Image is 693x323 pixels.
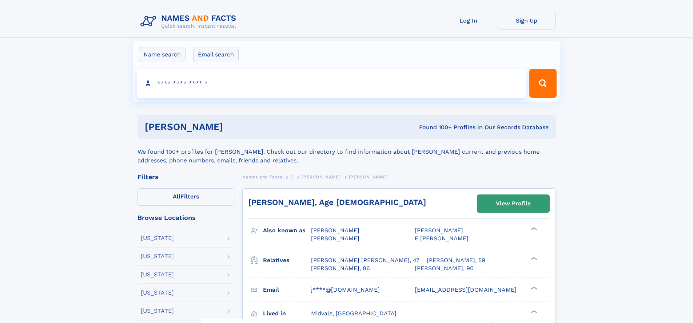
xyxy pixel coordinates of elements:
[302,172,340,181] a: [PERSON_NAME]
[349,174,388,180] span: [PERSON_NAME]
[138,139,556,165] div: We found 100+ profiles for [PERSON_NAME]. Check out our directory to find information about [PERS...
[141,290,174,296] div: [US_STATE]
[145,122,321,131] h1: [PERSON_NAME]
[311,310,397,317] span: Midvale, [GEOGRAPHIC_DATA]
[311,235,359,242] span: [PERSON_NAME]
[263,284,311,296] h3: Email
[138,214,235,221] div: Browse Locations
[139,47,186,62] label: Name search
[427,256,485,264] a: [PERSON_NAME], 59
[477,195,549,212] a: View Profile
[242,172,282,181] a: Names and Facts
[498,12,556,29] a: Sign Up
[415,286,517,293] span: [EMAIL_ADDRESS][DOMAIN_NAME]
[248,198,426,207] a: [PERSON_NAME], Age [DEMOGRAPHIC_DATA]
[141,253,174,259] div: [US_STATE]
[439,12,498,29] a: Log In
[311,264,370,272] a: [PERSON_NAME], 86
[529,285,538,290] div: ❯
[138,12,242,31] img: Logo Names and Facts
[529,69,556,98] button: Search Button
[529,309,538,314] div: ❯
[290,174,294,180] span: C
[415,264,474,272] a: [PERSON_NAME], 90
[263,307,311,320] h3: Lived in
[173,193,180,200] span: All
[290,172,294,181] a: C
[138,174,235,180] div: Filters
[141,235,174,241] div: [US_STATE]
[141,308,174,314] div: [US_STATE]
[415,227,463,234] span: [PERSON_NAME]
[263,254,311,267] h3: Relatives
[138,188,235,206] label: Filters
[311,227,359,234] span: [PERSON_NAME]
[137,69,526,98] input: search input
[141,272,174,277] div: [US_STATE]
[302,174,340,180] span: [PERSON_NAME]
[529,256,538,261] div: ❯
[311,256,419,264] a: [PERSON_NAME] [PERSON_NAME], 47
[496,195,531,212] div: View Profile
[529,227,538,231] div: ❯
[263,224,311,237] h3: Also known as
[415,235,469,242] span: E [PERSON_NAME]
[321,123,549,131] div: Found 100+ Profiles In Our Records Database
[193,47,239,62] label: Email search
